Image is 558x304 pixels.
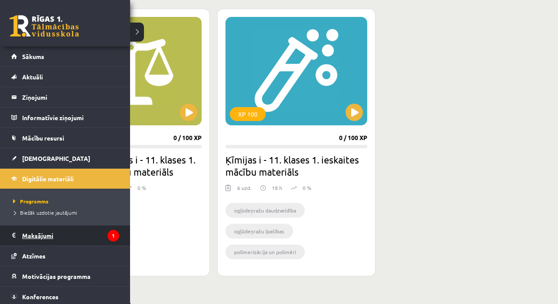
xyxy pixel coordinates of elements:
a: Ziņojumi [11,87,119,107]
legend: Informatīvie ziņojumi [22,108,119,127]
a: Programma [11,197,121,205]
h2: Ķīmijas i - 11. klases 1. ieskaites mācību materiāls [225,154,367,178]
span: Programma [11,198,49,205]
a: Sākums [11,46,119,66]
a: Aktuāli [11,67,119,87]
span: [DEMOGRAPHIC_DATA] [22,154,90,162]
h2: Sociālās zinātnes i - 11. klases 1. ieskaites mācību materiāls [60,154,202,178]
a: Mācību resursi [11,128,119,148]
a: Maksājumi1 [11,226,119,245]
a: [DEMOGRAPHIC_DATA] [11,148,119,168]
div: 6 uzd. [237,184,251,197]
span: Motivācijas programma [22,272,91,280]
li: polimerizācija un polimēri [225,245,305,259]
span: Konferences [22,293,59,301]
p: 0 % [137,184,146,192]
span: Aktuāli [22,73,43,81]
p: 0 % [303,184,311,192]
span: Digitālie materiāli [22,175,74,183]
span: Mācību resursi [22,134,64,142]
span: Sākums [22,52,44,60]
a: Biežāk uzdotie jautājumi [11,209,121,216]
div: XP 100 [230,107,266,121]
legend: Ziņojumi [22,87,119,107]
a: Rīgas 1. Tālmācības vidusskola [10,15,79,37]
legend: Maksājumi [22,226,119,245]
span: Biežāk uzdotie jautājumi [11,209,77,216]
a: Digitālie materiāli [11,169,119,189]
a: Atzīmes [11,246,119,266]
li: ogļūdeņražu daudzveidība [225,203,305,218]
span: Atzīmes [22,252,46,260]
p: 18 h [272,184,282,192]
i: 1 [108,230,119,242]
li: ogļūdeņražu īpašības [225,224,293,239]
a: Informatīvie ziņojumi [11,108,119,127]
a: Motivācijas programma [11,266,119,286]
